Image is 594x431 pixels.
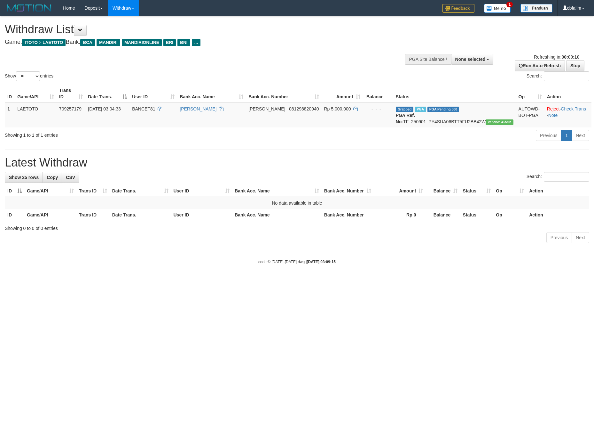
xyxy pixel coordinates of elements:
b: PGA Ref. No: [396,113,415,124]
span: Show 25 rows [9,175,39,180]
th: ID: activate to sort column descending [5,185,24,197]
th: Date Trans. [110,209,171,221]
th: Bank Acc. Name: activate to sort column ascending [232,185,322,197]
th: Game/API: activate to sort column ascending [15,85,57,103]
a: Next [572,232,589,243]
span: ITOTO > LAETOTO [22,39,66,46]
span: MANDIRIONLINE [122,39,162,46]
th: Status [460,209,493,221]
a: Check Trans [561,106,586,111]
span: Rp 5.000.000 [324,106,351,111]
th: User ID [171,209,232,221]
th: Bank Acc. Number: activate to sort column ascending [246,85,321,103]
span: Vendor URL: https://payment4.1velocity.biz [486,119,513,125]
span: None selected [455,57,486,62]
input: Search: [544,71,589,81]
a: Note [548,113,558,118]
th: Bank Acc. Number: activate to sort column ascending [322,185,374,197]
th: Trans ID: activate to sort column ascending [57,85,85,103]
button: None selected [451,54,494,65]
div: - - - [365,106,391,112]
a: CSV [62,172,79,183]
span: BNI [177,39,190,46]
span: [DATE] 03:04:33 [88,106,121,111]
a: Show 25 rows [5,172,43,183]
td: · · [544,103,591,127]
a: [PERSON_NAME] [180,106,216,111]
label: Search: [527,71,589,81]
span: PGA Pending [427,107,459,112]
span: BANCET81 [132,106,155,111]
strong: [DATE] 03:09:15 [307,260,336,264]
span: BRI [163,39,176,46]
img: Feedback.jpg [442,4,474,13]
div: Showing 0 to 0 of 0 entries [5,223,589,232]
span: Copy 081298820940 to clipboard [289,106,319,111]
td: TF_250901_PY4SUA06BTT5FU2BB42W [393,103,516,127]
span: Marked by cbfalim [415,107,426,112]
th: Amount: activate to sort column ascending [374,185,426,197]
a: Previous [536,130,561,141]
div: Showing 1 to 1 of 1 entries [5,129,243,138]
th: Op: activate to sort column ascending [516,85,544,103]
span: BCA [80,39,95,46]
h4: Game: Bank: [5,39,390,45]
th: Op [493,209,527,221]
strong: 00:00:10 [561,54,579,60]
span: Grabbed [396,107,414,112]
th: Balance [426,209,460,221]
a: Reject [547,106,560,111]
th: Trans ID: activate to sort column ascending [76,185,110,197]
img: panduan.png [520,4,552,12]
img: MOTION_logo.png [5,3,53,13]
th: User ID: activate to sort column ascending [129,85,177,103]
span: MANDIRI [97,39,120,46]
span: [PERSON_NAME] [248,106,285,111]
span: CSV [66,175,75,180]
a: Next [572,130,589,141]
th: Bank Acc. Name [232,209,322,221]
th: Bank Acc. Name: activate to sort column ascending [177,85,246,103]
a: Previous [546,232,572,243]
th: Rp 0 [374,209,426,221]
th: ID [5,209,24,221]
th: Bank Acc. Number [322,209,374,221]
select: Showentries [16,71,40,81]
td: 1 [5,103,15,127]
th: Date Trans.: activate to sort column descending [85,85,129,103]
span: ... [192,39,200,46]
th: Date Trans.: activate to sort column ascending [110,185,171,197]
label: Show entries [5,71,53,81]
td: No data available in table [5,197,589,209]
img: Button%20Memo.svg [484,4,511,13]
th: Amount: activate to sort column ascending [322,85,363,103]
span: 709257179 [59,106,82,111]
th: Action [544,85,591,103]
a: 1 [561,130,572,141]
th: Balance: activate to sort column ascending [426,185,460,197]
th: Action [527,209,589,221]
th: Game/API [24,209,76,221]
h1: Latest Withdraw [5,156,589,169]
span: Refreshing in: [534,54,579,60]
th: ID [5,85,15,103]
th: User ID: activate to sort column ascending [171,185,232,197]
th: Game/API: activate to sort column ascending [24,185,76,197]
div: PGA Site Balance / [405,54,451,65]
td: LAETOTO [15,103,57,127]
th: Trans ID [76,209,110,221]
a: Run Auto-Refresh [515,60,565,71]
td: AUTOWD-BOT-PGA [516,103,544,127]
label: Search: [527,172,589,182]
th: Action [527,185,589,197]
small: code © [DATE]-[DATE] dwg | [258,260,336,264]
th: Op: activate to sort column ascending [493,185,527,197]
span: 1 [506,2,513,7]
h1: Withdraw List [5,23,390,36]
th: Status: activate to sort column ascending [460,185,493,197]
input: Search: [544,172,589,182]
th: Status [393,85,516,103]
a: Stop [566,60,584,71]
a: Copy [43,172,62,183]
th: Balance [363,85,393,103]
